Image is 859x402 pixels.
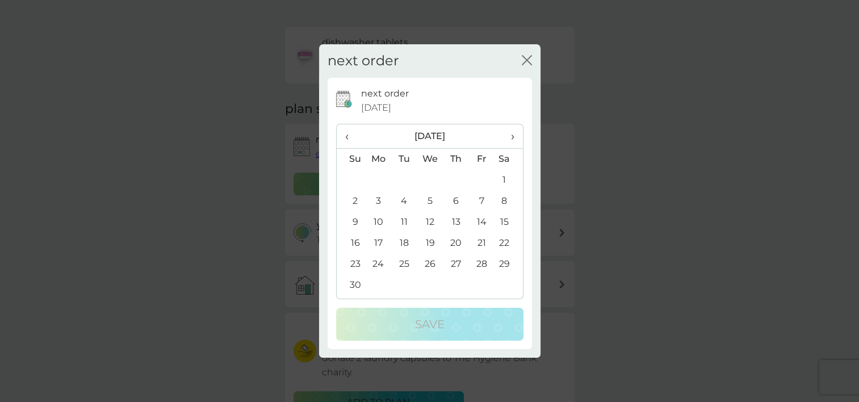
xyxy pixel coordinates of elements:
[391,191,417,212] td: 4
[337,254,366,275] td: 23
[391,148,417,170] th: Tu
[469,254,495,275] td: 28
[522,55,532,67] button: close
[415,315,445,333] p: Save
[337,233,366,254] td: 16
[366,254,392,275] td: 24
[469,233,495,254] td: 21
[417,148,443,170] th: We
[417,254,443,275] td: 26
[345,124,357,148] span: ‹
[443,233,468,254] td: 20
[366,124,495,149] th: [DATE]
[337,275,366,296] td: 30
[328,53,399,69] h2: next order
[417,212,443,233] td: 12
[494,170,522,191] td: 1
[494,254,522,275] td: 29
[494,233,522,254] td: 22
[469,191,495,212] td: 7
[391,233,417,254] td: 18
[336,308,523,341] button: Save
[361,101,391,115] span: [DATE]
[443,212,468,233] td: 13
[366,212,392,233] td: 10
[366,191,392,212] td: 3
[337,212,366,233] td: 9
[366,148,392,170] th: Mo
[391,254,417,275] td: 25
[443,191,468,212] td: 6
[494,191,522,212] td: 8
[337,191,366,212] td: 2
[361,86,409,101] p: next order
[443,148,468,170] th: Th
[417,233,443,254] td: 19
[337,148,366,170] th: Su
[502,124,514,148] span: ›
[391,212,417,233] td: 11
[443,254,468,275] td: 27
[366,233,392,254] td: 17
[494,212,522,233] td: 15
[469,148,495,170] th: Fr
[469,212,495,233] td: 14
[417,191,443,212] td: 5
[494,148,522,170] th: Sa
